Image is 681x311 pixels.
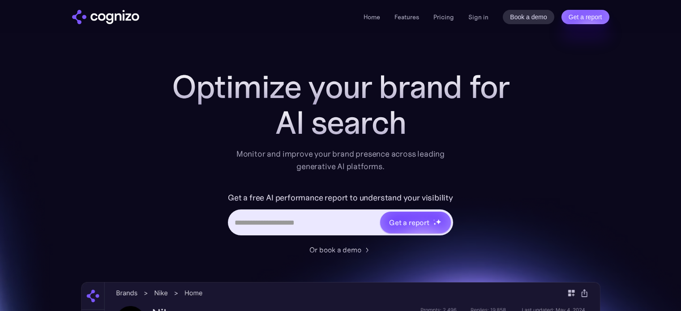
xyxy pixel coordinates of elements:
[394,13,419,21] a: Features
[436,219,441,225] img: star
[72,10,139,24] a: home
[389,217,429,228] div: Get a report
[364,13,380,21] a: Home
[72,10,139,24] img: cognizo logo
[162,69,520,105] h1: Optimize your brand for
[433,219,435,221] img: star
[231,148,451,173] div: Monitor and improve your brand presence across leading generative AI platforms.
[228,191,453,240] form: Hero URL Input Form
[162,105,520,141] div: AI search
[309,244,372,255] a: Or book a demo
[228,191,453,205] label: Get a free AI performance report to understand your visibility
[309,244,361,255] div: Or book a demo
[561,10,609,24] a: Get a report
[468,12,488,22] a: Sign in
[503,10,554,24] a: Book a demo
[379,211,452,234] a: Get a reportstarstarstar
[433,13,454,21] a: Pricing
[433,222,437,226] img: star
